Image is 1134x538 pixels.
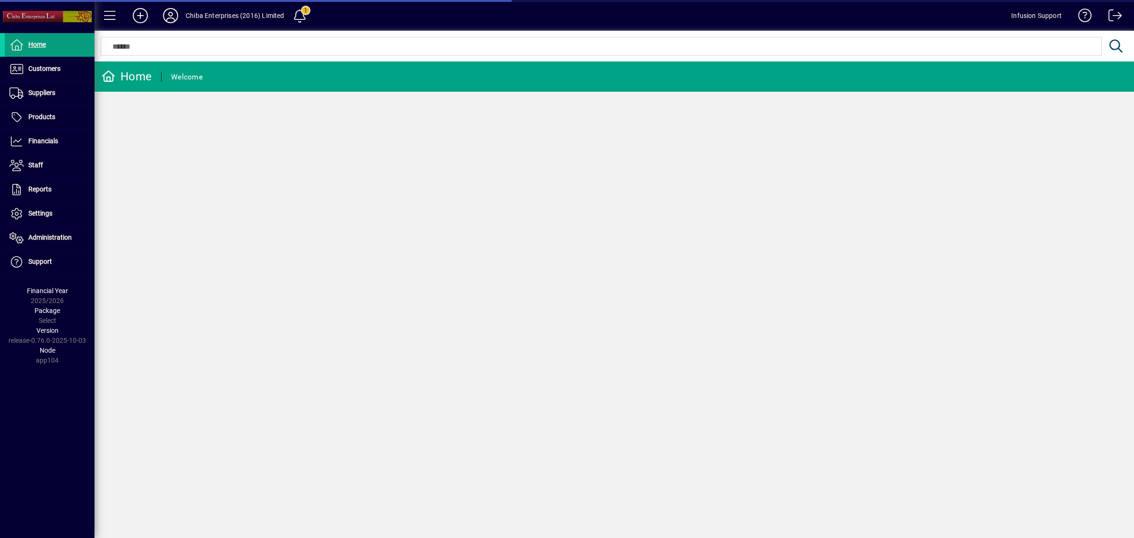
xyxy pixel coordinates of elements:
[5,154,94,177] a: Staff
[5,226,94,250] a: Administration
[1011,8,1062,23] div: Infusion Support
[28,234,72,241] span: Administration
[186,8,284,23] div: Chiba Enterprises (2016) Limited
[28,89,55,96] span: Suppliers
[27,287,68,295] span: Financial Year
[171,69,203,85] div: Welcome
[125,7,155,24] button: Add
[5,81,94,105] a: Suppliers
[36,327,59,334] span: Version
[28,209,52,217] span: Settings
[28,137,58,145] span: Financials
[28,258,52,265] span: Support
[1071,2,1092,33] a: Knowledge Base
[34,307,60,314] span: Package
[1101,2,1122,33] a: Logout
[28,185,52,193] span: Reports
[5,250,94,274] a: Support
[40,347,55,354] span: Node
[28,41,46,48] span: Home
[5,57,94,81] a: Customers
[5,178,94,201] a: Reports
[28,65,60,72] span: Customers
[5,130,94,153] a: Financials
[155,7,186,24] button: Profile
[5,105,94,129] a: Products
[5,202,94,226] a: Settings
[28,161,43,169] span: Staff
[28,113,55,121] span: Products
[102,69,152,84] div: Home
